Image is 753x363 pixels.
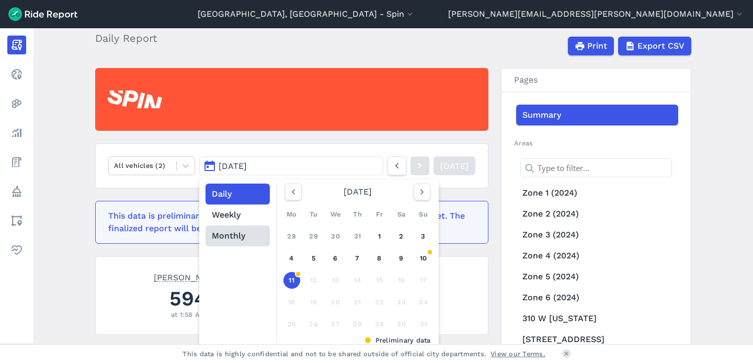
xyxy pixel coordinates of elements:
[516,105,678,126] a: Summary
[283,206,300,223] div: Mo
[7,211,26,230] a: Areas
[349,272,366,289] div: 14
[433,156,475,175] a: [DATE]
[349,228,366,245] a: 31
[415,316,432,333] div: 31
[283,250,300,267] a: 4
[520,158,672,177] input: Type to filter...
[327,228,344,245] a: 30
[7,123,26,142] a: Analyze
[371,228,388,245] a: 1
[95,30,163,46] h2: Daily Report
[371,316,388,333] div: 29
[281,184,435,200] div: [DATE]
[305,316,322,333] div: 26
[393,228,410,245] a: 2
[371,250,388,267] a: 8
[108,210,469,235] div: This data is preliminary and may be missing events that haven't been reported yet. The finalized ...
[393,250,410,267] a: 9
[305,294,322,311] div: 19
[305,228,322,245] a: 29
[393,316,410,333] div: 30
[516,329,678,350] a: [STREET_ADDRESS]
[349,294,366,311] div: 21
[327,316,344,333] div: 27
[7,153,26,172] a: Fees
[516,183,678,203] a: Zone 1 (2024)
[7,65,26,84] a: Realtime
[516,203,678,224] a: Zone 2 (2024)
[516,266,678,287] a: Zone 5 (2024)
[7,36,26,54] a: Report
[199,156,383,175] button: [DATE]
[327,294,344,311] div: 20
[327,250,344,267] a: 6
[305,272,322,289] div: 12
[415,250,432,267] a: 10
[415,272,432,289] div: 17
[349,206,366,223] div: Th
[283,316,300,333] div: 25
[108,284,268,313] div: 594
[516,287,678,308] a: Zone 6 (2024)
[448,8,745,20] button: [PERSON_NAME][EMAIL_ADDRESS][PERSON_NAME][DOMAIN_NAME]
[283,228,300,245] a: 28
[637,40,684,52] span: Export CSV
[305,206,322,223] div: Tu
[568,37,614,55] button: Print
[514,138,678,148] h2: Areas
[516,308,678,329] a: 310 W [US_STATE]
[198,8,415,20] button: [GEOGRAPHIC_DATA], [GEOGRAPHIC_DATA] - Spin
[206,184,270,205] button: Daily
[371,206,388,223] div: Fr
[349,316,366,333] div: 28
[206,205,270,225] button: Weekly
[393,272,410,289] div: 16
[371,294,388,311] div: 22
[516,224,678,245] a: Zone 3 (2024)
[305,250,322,267] a: 5
[587,40,607,52] span: Print
[490,349,545,359] a: View our Terms.
[8,7,77,21] img: Ride Report
[393,294,410,311] div: 23
[283,272,300,289] a: 11
[7,182,26,201] a: Policy
[618,37,691,55] button: Export CSV
[7,241,26,259] a: Health
[349,250,366,267] a: 7
[415,228,432,245] a: 3
[415,294,432,311] div: 24
[284,335,431,345] div: Preliminary data
[219,161,247,171] span: [DATE]
[7,94,26,113] a: Heatmaps
[393,206,410,223] div: Sa
[283,294,300,311] div: 18
[501,69,691,92] h3: Pages
[371,272,388,289] div: 15
[327,206,344,223] div: We
[327,272,344,289] div: 13
[516,245,678,266] a: Zone 4 (2024)
[206,225,270,246] button: Monthly
[415,206,432,223] div: Su
[154,271,223,282] span: [PERSON_NAME]
[108,90,162,108] img: Spin
[108,310,268,320] div: at 1:58 AM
